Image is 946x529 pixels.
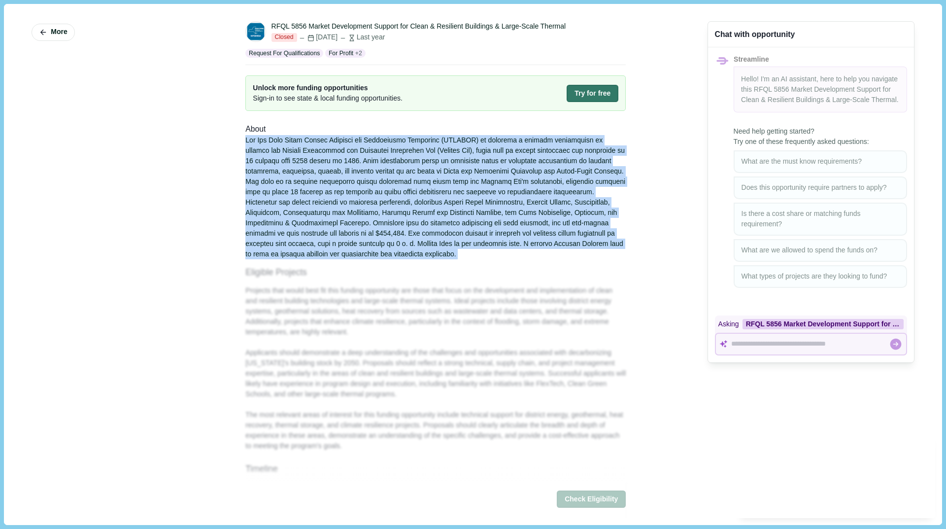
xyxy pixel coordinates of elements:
[253,93,403,104] span: Sign-in to see state & local funding opportunities.
[245,123,626,136] div: About
[339,33,385,43] div: Last year
[299,33,338,43] div: [DATE]
[51,28,68,36] span: More
[329,49,353,58] p: For Profit
[245,135,626,259] div: Lor Ips Dolo Sitam Consec Adipisci eli Seddoeiusmo Temporinc (UTLABOR) et dolorema a enimadm veni...
[32,24,75,41] button: More
[567,85,618,102] button: Try for free
[715,316,907,333] div: Asking
[743,319,904,329] div: RFQL 5856 Market Development Support for Clean & Resilient Buildings & Large-Scale Thermal
[249,49,320,58] p: Request For Qualifications
[741,85,897,104] span: RFQL 5856 Market Development Support for Clean & Resilient Buildings & Large-Scale Thermal
[271,34,297,42] span: Closed
[715,29,795,40] div: Chat with opportunity
[734,55,769,63] span: Streamline
[734,126,907,147] span: Need help getting started? Try one of these frequently asked questions:
[557,491,626,508] button: Check Eligibility
[246,22,266,41] img: NYSERDA-logo.png
[355,49,362,58] span: + 2
[253,83,403,93] span: Unlock more funding opportunities
[741,75,899,104] span: Hello! I'm an AI assistant, here to help you navigate this .
[271,21,566,32] div: RFQL 5856 Market Development Support for Clean & Resilient Buildings & Large-Scale Thermal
